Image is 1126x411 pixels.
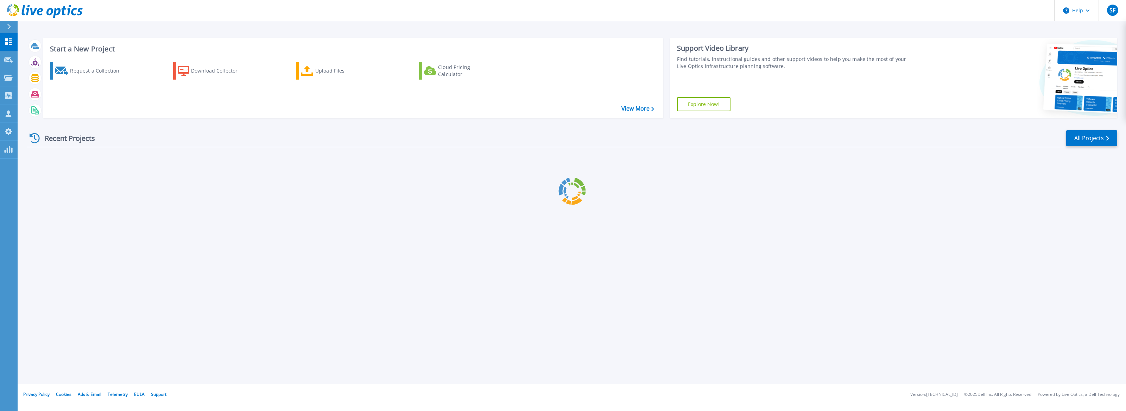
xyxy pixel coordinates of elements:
a: View More [621,105,654,112]
a: Download Collector [173,62,252,80]
a: Telemetry [108,391,128,397]
a: EULA [134,391,145,397]
div: Find tutorials, instructional guides and other support videos to help you make the most of your L... [677,56,910,70]
div: Upload Files [315,64,372,78]
a: Ads & Email [78,391,101,397]
li: © 2025 Dell Inc. All Rights Reserved [964,392,1031,397]
a: All Projects [1066,130,1117,146]
li: Powered by Live Optics, a Dell Technology [1038,392,1120,397]
a: Cloud Pricing Calculator [419,62,498,80]
a: Upload Files [296,62,374,80]
div: Download Collector [191,64,247,78]
a: Support [151,391,166,397]
div: Support Video Library [677,44,910,53]
h3: Start a New Project [50,45,654,53]
a: Request a Collection [50,62,128,80]
div: Cloud Pricing Calculator [438,64,494,78]
a: Cookies [56,391,71,397]
a: Explore Now! [677,97,730,111]
div: Request a Collection [70,64,126,78]
span: SF [1109,7,1115,13]
li: Version: [TECHNICAL_ID] [910,392,958,397]
div: Recent Projects [27,130,105,147]
a: Privacy Policy [23,391,50,397]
